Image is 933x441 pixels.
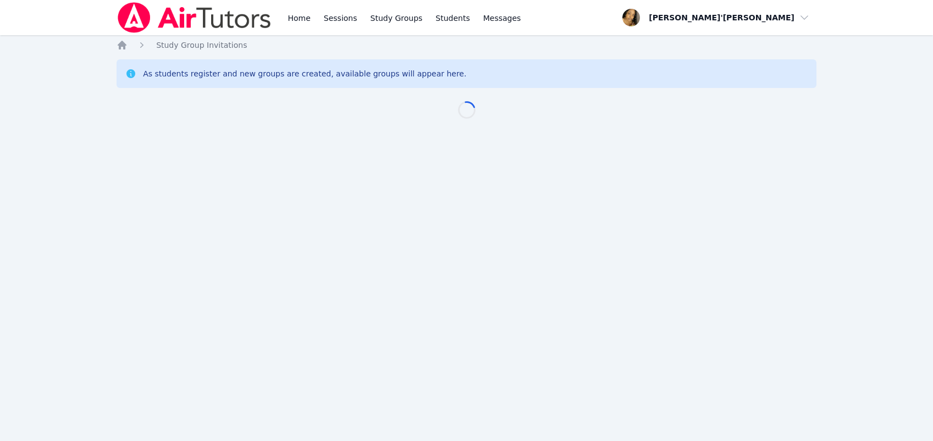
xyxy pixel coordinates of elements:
div: As students register and new groups are created, available groups will appear here. [143,68,466,79]
span: Messages [483,13,521,24]
img: Air Tutors [117,2,272,33]
nav: Breadcrumb [117,40,816,51]
span: Study Group Invitations [156,41,247,49]
a: Study Group Invitations [156,40,247,51]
